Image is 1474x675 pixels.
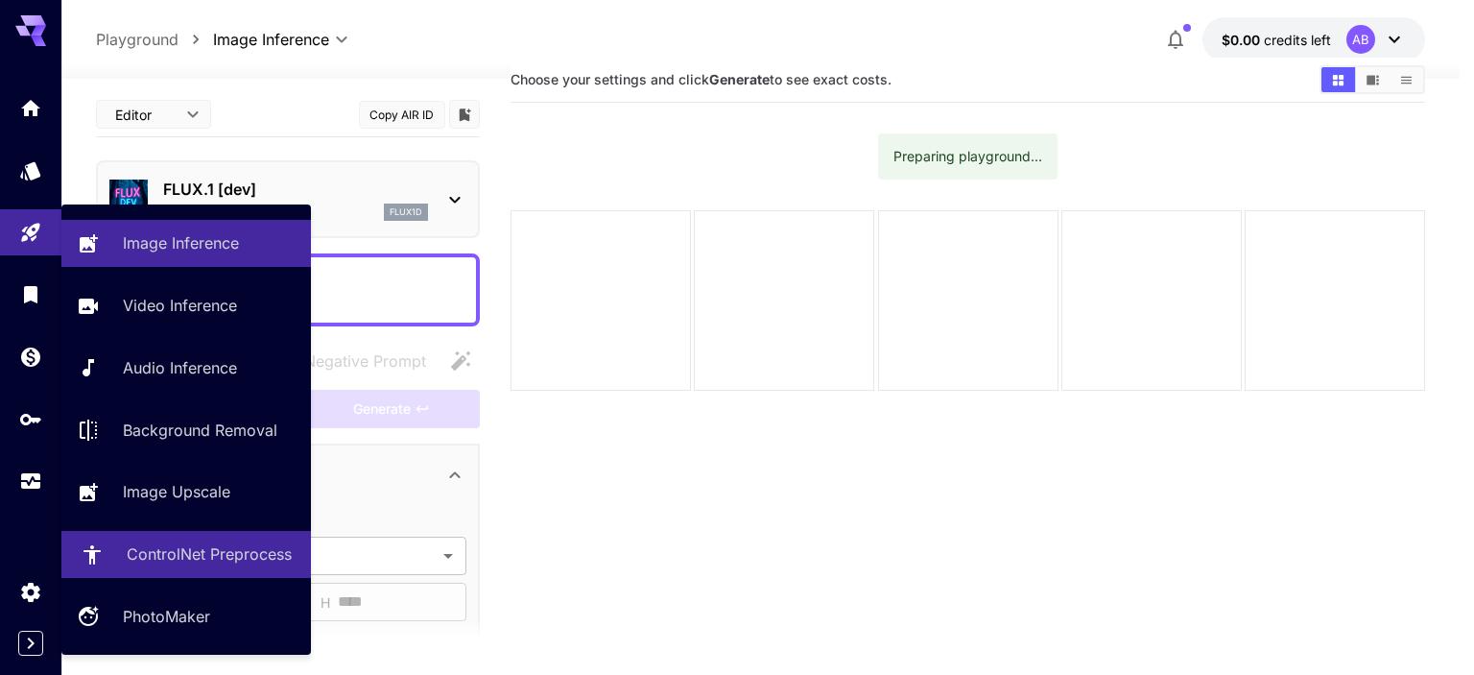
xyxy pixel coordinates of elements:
[19,580,42,604] div: Settings
[123,231,239,254] p: Image Inference
[1222,30,1331,50] div: $0.00
[163,178,428,201] p: FLUX.1 [dev]
[115,105,175,125] span: Editor
[511,71,892,87] span: Choose your settings and click to see exact costs.
[1346,25,1375,54] div: AB
[19,96,42,120] div: Home
[359,101,445,129] button: Copy AIR ID
[390,205,422,219] p: flux1d
[123,294,237,317] p: Video Inference
[18,631,43,656] button: Expand sidebar
[1202,17,1425,61] button: $0.00
[61,345,311,392] a: Audio Inference
[19,407,42,431] div: API Keys
[1222,32,1264,48] span: $0.00
[96,28,213,51] nav: breadcrumb
[1319,65,1425,94] div: Show media in grid viewShow media in video viewShow media in list view
[61,406,311,453] a: Background Removal
[96,28,178,51] p: Playground
[304,350,426,373] span: Negative Prompt
[321,591,330,614] span: H
[123,356,237,379] p: Audio Inference
[19,158,42,182] div: Models
[123,419,277,442] p: Background Removal
[123,480,230,503] p: Image Upscale
[456,103,473,126] button: Add to library
[19,221,42,245] div: Playground
[61,593,311,640] a: PhotoMaker
[893,139,1042,174] div: Preparing playground...
[61,531,311,578] a: ControlNet Preprocess
[127,542,292,566] p: ControlNet Preprocess
[61,469,311,516] a: Image Upscale
[709,71,770,87] b: Generate
[19,345,42,369] div: Wallet
[1356,67,1390,92] button: Show media in video view
[19,470,42,494] div: Usage
[61,282,311,329] a: Video Inference
[213,28,329,51] span: Image Inference
[266,349,441,373] span: Negative prompts are not compatible with the selected model.
[1321,67,1355,92] button: Show media in grid view
[19,282,42,306] div: Library
[61,220,311,267] a: Image Inference
[1264,32,1331,48] span: credits left
[123,605,210,628] p: PhotoMaker
[1390,67,1423,92] button: Show media in list view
